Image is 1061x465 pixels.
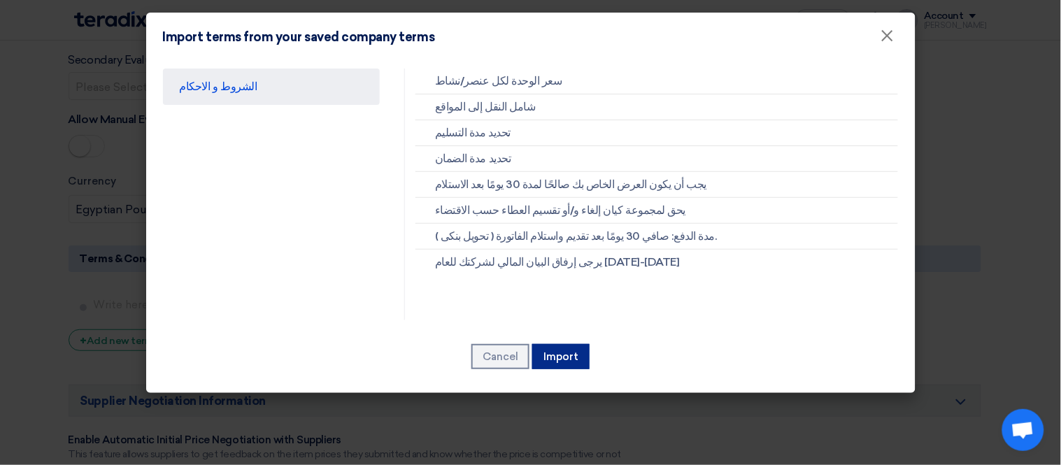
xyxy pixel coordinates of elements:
span: يحق لمجموعة كيان إلغاء و/أو تقسيم العطاء حسب الاقتضاء [435,202,685,219]
span: سعر الوحدة لكل عنصر/نشاط [435,73,562,90]
div: Open chat [1002,409,1044,451]
h4: Import terms from your saved company terms [163,29,435,45]
button: Cancel [471,344,529,369]
span: تحديد مدة الضمان [435,150,511,167]
span: تحديد مدة التسليم [435,124,511,141]
span: × [881,25,895,53]
button: Close [869,22,906,50]
button: Import [532,344,590,369]
span: يرجى إرفاق البيان المالي لشركتك للعام [DATE]-[DATE] [435,254,680,271]
a: الشروط و الاحكام [163,69,380,105]
span: شامل النقل إلى المواقع [435,99,535,115]
span: يجب أن يكون العرض الخاص بك صالحًا لمدة 30 يومًا بعد الاستلام [435,176,706,193]
span: ( تحويل بنكى ) مدة الدفع: صافي 30 يومًا بعد تقديم واستلام الفاتورة. [435,228,717,245]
